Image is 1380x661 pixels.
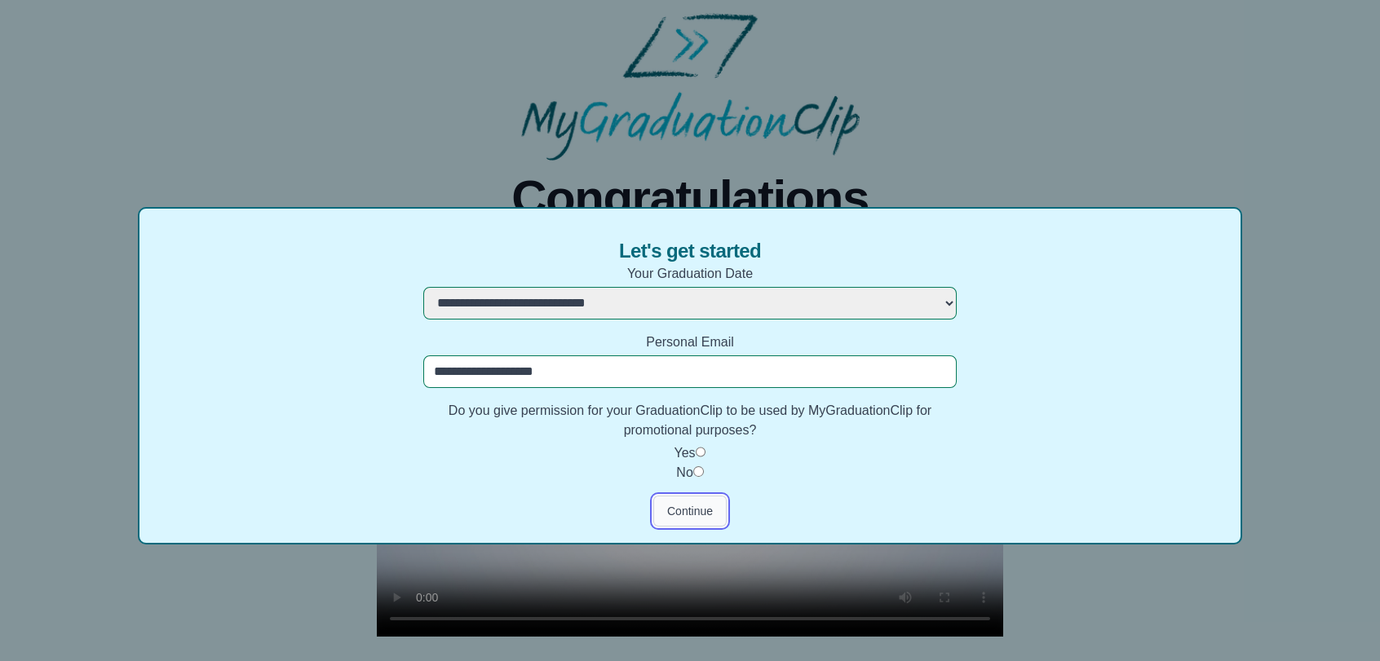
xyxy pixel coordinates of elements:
[423,264,958,284] label: Your Graduation Date
[653,496,727,527] button: Continue
[423,333,958,352] label: Personal Email
[423,401,958,440] label: Do you give permission for your GraduationClip to be used by MyGraduationClip for promotional pur...
[619,238,761,264] span: Let's get started
[676,465,692,479] label: No
[674,446,695,460] label: Yes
